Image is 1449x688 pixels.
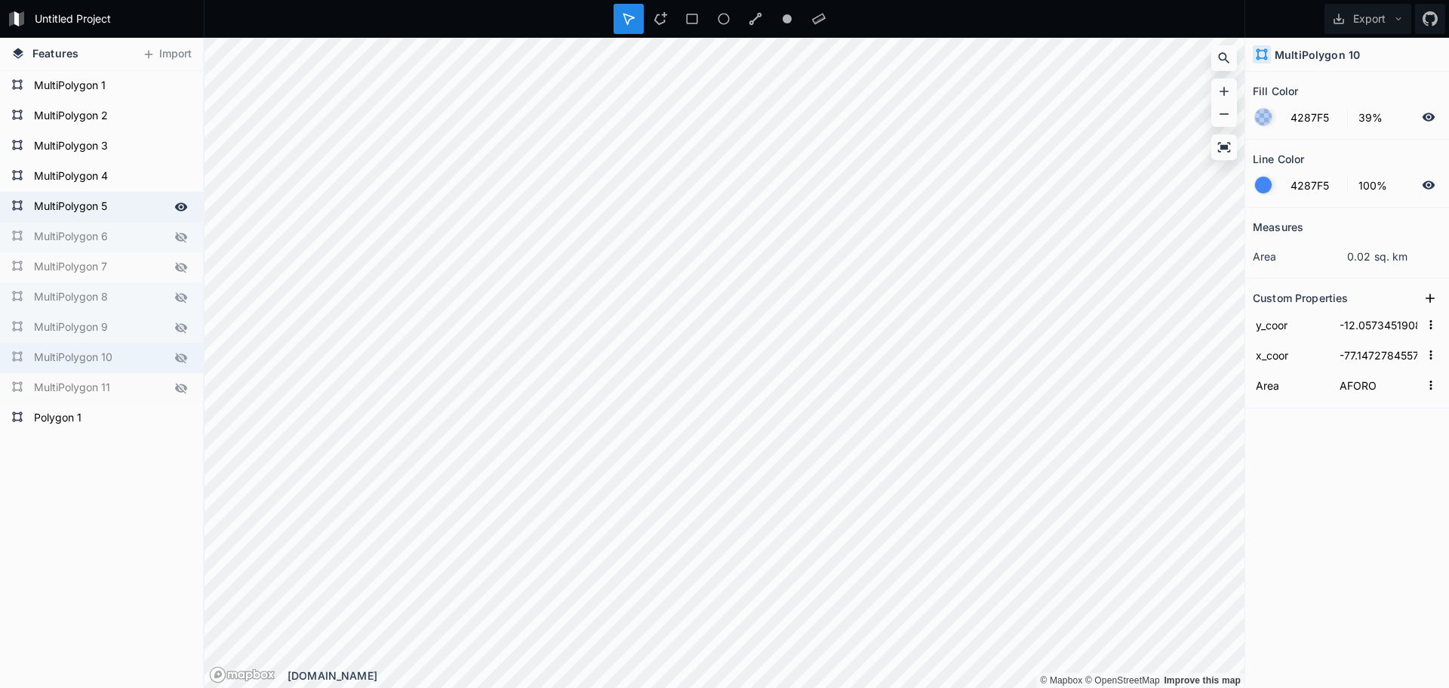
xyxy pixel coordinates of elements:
[1337,313,1420,336] input: Empty
[1253,374,1329,396] input: Name
[1253,344,1329,366] input: Name
[1253,248,1347,264] dt: area
[1347,248,1441,264] dd: 0.02 sq. km
[1085,675,1160,686] a: OpenStreetMap
[288,668,1244,683] div: [DOMAIN_NAME]
[209,666,275,683] a: Mapbox logo
[1337,374,1420,396] input: Empty
[1253,147,1304,171] h2: Line Color
[1040,675,1082,686] a: Mapbox
[1253,215,1303,239] h2: Measures
[1253,286,1348,310] h2: Custom Properties
[134,42,199,66] button: Import
[1164,675,1241,686] a: Map feedback
[1253,79,1298,103] h2: Fill Color
[1324,4,1411,34] button: Export
[32,45,78,61] span: Features
[1275,47,1360,63] h4: MultiPolygon 10
[1253,313,1329,336] input: Name
[1337,344,1420,366] input: Empty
